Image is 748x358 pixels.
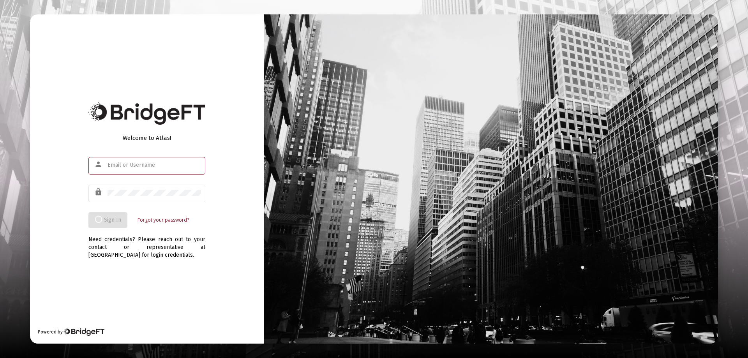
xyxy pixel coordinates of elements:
a: Forgot your password? [138,216,189,224]
mat-icon: person [94,160,104,169]
div: Powered by [38,328,104,336]
img: Bridge Financial Technology Logo [88,102,205,125]
div: Welcome to Atlas! [88,134,205,142]
img: Bridge Financial Technology Logo [64,328,104,336]
mat-icon: lock [94,187,104,197]
input: Email or Username [108,162,201,168]
button: Sign In [88,212,127,228]
div: Need credentials? Please reach out to your contact or representative at [GEOGRAPHIC_DATA] for log... [88,228,205,259]
span: Sign In [95,217,121,223]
